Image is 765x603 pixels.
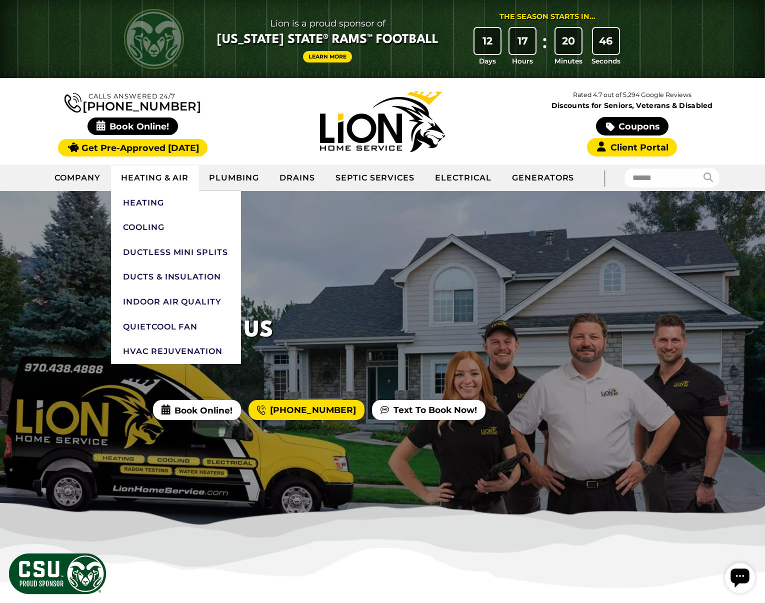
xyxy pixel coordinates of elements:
[111,264,241,289] a: Ducts & Insulation
[153,400,241,420] span: Book Online!
[111,215,241,240] a: Cooling
[161,314,273,347] h1: About Us
[87,117,178,135] span: Book Online!
[217,15,438,31] span: Lion is a proud sponsor of
[591,56,620,66] span: Seconds
[554,56,582,66] span: Minutes
[584,164,624,191] div: |
[502,165,584,190] a: Generators
[217,31,438,48] span: [US_STATE] State® Rams™ Football
[199,165,269,190] a: Plumbing
[111,165,199,190] a: Heating & Air
[7,552,107,595] img: CSU Sponsor Badge
[111,289,241,314] a: Indoor Air Quality
[593,28,619,54] div: 46
[509,28,535,54] div: 17
[474,28,500,54] div: 12
[4,4,34,34] div: Open chat widget
[248,400,364,420] a: [PHONE_NUMBER]
[499,11,595,22] div: The Season Starts in...
[512,56,533,66] span: Hours
[587,138,677,156] a: Client Portal
[320,91,445,152] img: Lion Home Service
[111,190,241,215] a: Heating
[303,51,352,62] a: Learn More
[111,240,241,265] a: Ductless Mini Splits
[507,89,757,100] p: Rated 4.7 out of 5,294 Google Reviews
[325,165,425,190] a: Septic Services
[269,165,325,190] a: Drains
[425,165,502,190] a: Electrical
[111,314,241,339] a: QuietCool Fan
[58,139,207,156] a: Get Pre-Approved [DATE]
[540,28,550,66] div: :
[124,9,184,69] img: CSU Rams logo
[64,91,200,112] a: [PHONE_NUMBER]
[479,56,496,66] span: Days
[509,102,755,109] span: Discounts for Seniors, Veterans & Disabled
[596,117,668,135] a: Coupons
[44,165,111,190] a: Company
[111,339,241,364] a: HVAC Rejuvenation
[555,28,581,54] div: 20
[372,400,485,420] a: Text To Book Now!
